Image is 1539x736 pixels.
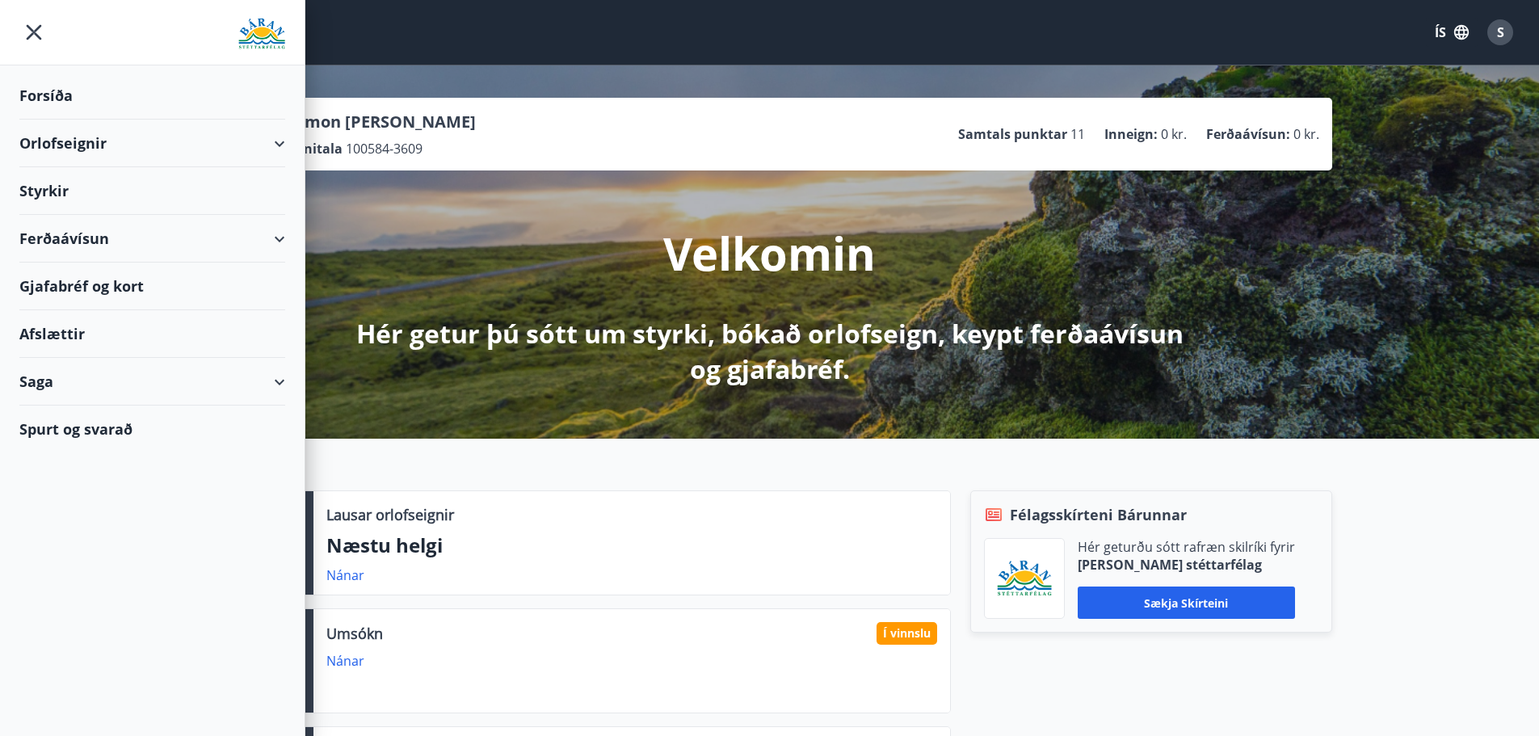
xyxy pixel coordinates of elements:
[326,566,364,584] a: Nánar
[19,263,285,310] div: Gjafabréf og kort
[326,652,364,670] a: Nánar
[279,111,476,133] p: Szymon [PERSON_NAME]
[1206,125,1290,143] p: Ferðaávísun :
[1078,538,1295,556] p: Hér geturðu sótt rafræn skilríki fyrir
[19,167,285,215] div: Styrkir
[877,622,937,645] div: Í vinnslu
[1161,125,1187,143] span: 0 kr.
[1010,504,1187,525] span: Félagsskírteni Bárunnar
[1070,125,1085,143] span: 11
[1497,23,1504,41] span: S
[663,222,876,284] p: Velkomin
[1426,18,1478,47] button: ÍS
[279,140,343,158] p: Kennitala
[343,316,1196,387] p: Hér getur þú sótt um styrki, bókað orlofseign, keypt ferðaávísun og gjafabréf.
[19,215,285,263] div: Ferðaávísun
[1104,125,1158,143] p: Inneign :
[19,310,285,358] div: Afslættir
[326,623,383,644] p: Umsókn
[1078,556,1295,574] p: [PERSON_NAME] stéttarfélag
[997,560,1052,598] img: Bz2lGXKH3FXEIQKvoQ8VL0Fr0uCiWgfgA3I6fSs8.png
[1481,13,1520,52] button: S
[238,18,285,50] img: union_logo
[19,72,285,120] div: Forsíða
[346,140,423,158] span: 100584-3609
[326,532,937,559] p: Næstu helgi
[19,18,48,47] button: menu
[19,406,285,452] div: Spurt og svarað
[326,504,454,525] p: Lausar orlofseignir
[1078,587,1295,619] button: Sækja skírteini
[19,120,285,167] div: Orlofseignir
[19,358,285,406] div: Saga
[958,125,1067,143] p: Samtals punktar
[1293,125,1319,143] span: 0 kr.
